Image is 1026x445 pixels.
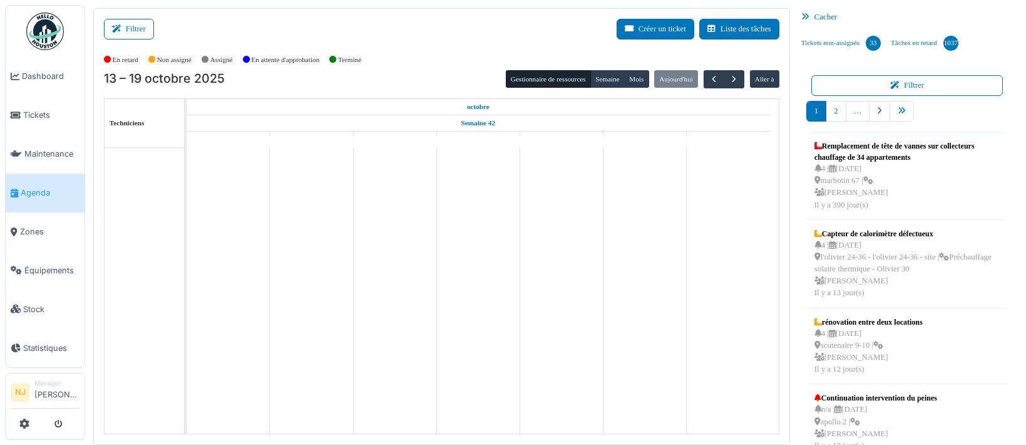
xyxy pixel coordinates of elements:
[22,70,80,82] span: Dashboard
[24,264,80,276] span: Équipements
[811,313,926,379] a: rénovation entre deux locations 4 |[DATE] scutenaire 9-10 | [PERSON_NAME]Il y a 12 jour(s)
[814,163,1000,211] div: 4 | [DATE] marbotin 67 | [PERSON_NAME] Il y a 390 jour(s)
[297,132,327,147] a: 14 octobre 2025
[6,57,85,96] a: Dashboard
[23,109,80,121] span: Tickets
[943,36,958,51] div: 1037
[826,101,846,122] a: 2
[210,55,233,65] label: Assigné
[624,70,649,88] button: Mois
[11,379,80,409] a: NJ Manager[PERSON_NAME]
[458,115,498,131] a: Semaine 42
[750,70,779,88] button: Aller à
[590,70,625,88] button: Semaine
[630,132,659,147] a: 18 octobre 2025
[465,132,491,147] a: 16 octobre 2025
[21,187,80,199] span: Agenda
[6,290,85,328] a: Stock
[724,70,744,88] button: Suivant
[23,342,80,354] span: Statistiques
[811,225,1003,303] a: Capteur de calorimètre défectueux 4 |[DATE] l'olivier 24-36 - l'olivier 24-36 - site |Préchauffag...
[381,132,409,147] a: 15 octobre 2025
[814,317,923,328] div: rénovation entre deux locations
[34,379,80,406] li: [PERSON_NAME]
[617,19,694,39] button: Créer un ticket
[157,55,192,65] label: Non assigné
[704,70,724,88] button: Précédent
[506,70,591,88] button: Gestionnaire de ressources
[113,55,138,65] label: En retard
[846,101,870,122] a: …
[6,251,85,290] a: Équipements
[251,55,319,65] label: En attente d'approbation
[6,135,85,174] a: Maintenance
[654,70,698,88] button: Aujourd'hui
[806,101,826,122] a: 1
[814,328,923,376] div: 4 | [DATE] scutenaire 9-10 | [PERSON_NAME] Il y a 12 jour(s)
[548,132,575,147] a: 17 octobre 2025
[6,328,85,367] a: Statistiques
[11,383,29,402] li: NJ
[23,303,80,315] span: Stock
[699,19,779,39] button: Liste des tâches
[6,174,85,212] a: Agenda
[338,55,361,65] label: Terminé
[806,101,1008,132] nav: pager
[104,71,225,86] h2: 13 – 19 octobre 2025
[34,379,80,388] div: Manager
[464,99,493,115] a: 13 octobre 2025
[26,13,64,50] img: Badge_color-CXgf-gQk.svg
[714,132,742,147] a: 19 octobre 2025
[886,26,963,60] a: Tâches en retard
[814,140,1000,163] div: Remplacement de tête de vannes sur collecteurs chauffage de 34 appartements
[110,119,145,127] span: Techniciens
[796,8,1018,26] div: Cacher
[20,226,80,238] span: Zones
[814,239,1000,300] div: 4 | [DATE] l'olivier 24-36 - l'olivier 24-36 - site | Préchauffage solaire thermique - Olivier 30...
[6,212,85,251] a: Zones
[814,228,1000,239] div: Capteur de calorimètre défectueux
[6,96,85,135] a: Tickets
[104,19,154,39] button: Filtrer
[814,392,937,404] div: Continuation intervention du peines
[24,148,80,160] span: Maintenance
[796,26,886,60] a: Tickets non-assignés
[811,137,1003,214] a: Remplacement de tête de vannes sur collecteurs chauffage de 34 appartements 4 |[DATE] marbotin 67...
[811,75,1003,96] button: Filtrer
[866,36,881,51] div: 33
[215,132,241,147] a: 13 octobre 2025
